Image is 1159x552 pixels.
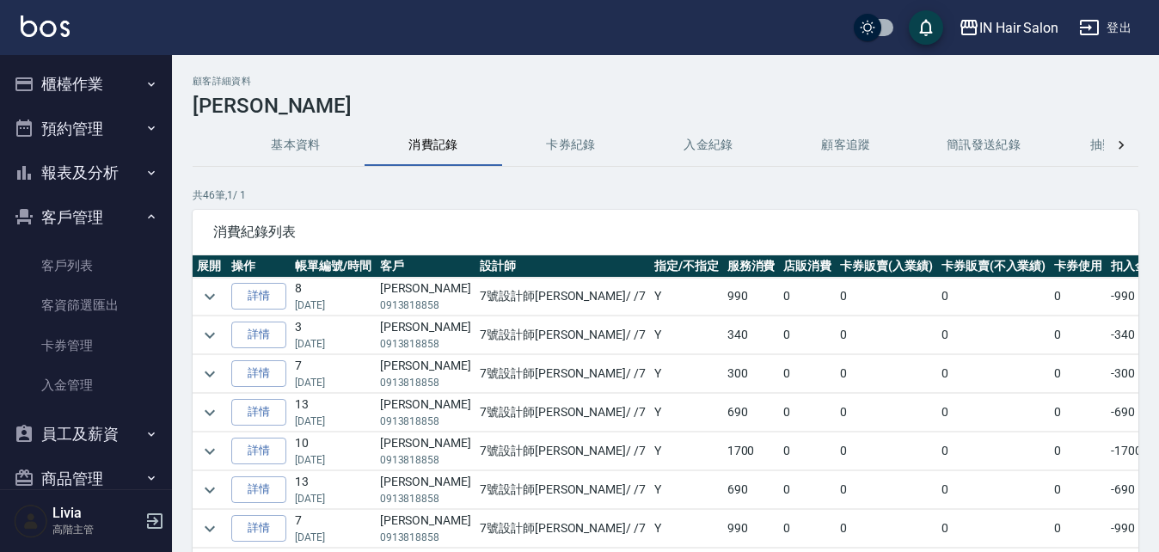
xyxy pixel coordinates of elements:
p: 高階主管 [52,522,140,537]
td: Y [650,432,723,470]
th: 操作 [227,255,291,278]
button: 基本資料 [227,125,365,166]
button: 消費記錄 [365,125,502,166]
td: [PERSON_NAME] [376,471,475,509]
td: [PERSON_NAME] [376,510,475,548]
td: 690 [723,471,780,509]
button: 櫃檯作業 [7,62,165,107]
td: 690 [723,394,780,432]
td: 7號設計師[PERSON_NAME] / /7 [475,316,650,354]
td: 0 [836,394,937,432]
th: 服務消費 [723,255,780,278]
td: 0 [1050,316,1107,354]
p: 0913818858 [380,336,471,352]
td: 3 [291,316,376,354]
td: 7號設計師[PERSON_NAME] / /7 [475,471,650,509]
td: [PERSON_NAME] [376,278,475,316]
td: [PERSON_NAME] [376,355,475,393]
th: 店販消費 [779,255,836,278]
td: Y [650,316,723,354]
p: [DATE] [295,336,371,352]
td: [PERSON_NAME] [376,394,475,432]
button: expand row [197,400,223,426]
p: 共 46 筆, 1 / 1 [193,187,1138,203]
td: 0 [779,316,836,354]
img: Person [14,504,48,538]
a: 詳情 [231,476,286,503]
td: 13 [291,471,376,509]
button: expand row [197,284,223,310]
td: 0 [836,316,937,354]
button: expand row [197,322,223,348]
td: 8 [291,278,376,316]
td: 7 [291,510,376,548]
td: Y [650,510,723,548]
button: 卡券紀錄 [502,125,640,166]
td: 0 [1050,394,1107,432]
a: 詳情 [231,322,286,348]
th: 展開 [193,255,227,278]
button: 簡訊發送紀錄 [915,125,1052,166]
td: 300 [723,355,780,393]
p: [DATE] [295,452,371,468]
a: 入金管理 [7,365,165,405]
td: [PERSON_NAME] [376,316,475,354]
td: 0 [836,278,937,316]
p: [DATE] [295,375,371,390]
td: -690 [1107,471,1151,509]
td: 0 [937,510,1051,548]
td: 0 [937,278,1051,316]
p: [DATE] [295,491,371,506]
td: 10 [291,432,376,470]
th: 扣入金 [1107,255,1151,278]
button: 客戶管理 [7,195,165,240]
p: 0913818858 [380,375,471,390]
td: 0 [937,316,1051,354]
div: IN Hair Salon [979,17,1058,39]
td: [PERSON_NAME] [376,432,475,470]
a: 詳情 [231,438,286,464]
button: save [909,10,943,45]
td: 7號設計師[PERSON_NAME] / /7 [475,355,650,393]
button: 商品管理 [7,457,165,501]
td: 0 [937,432,1051,470]
button: 預約管理 [7,107,165,151]
button: 員工及薪資 [7,412,165,457]
p: 0913818858 [380,414,471,429]
td: -990 [1107,278,1151,316]
a: 詳情 [231,399,286,426]
a: 詳情 [231,360,286,387]
th: 帳單編號/時間 [291,255,376,278]
td: 0 [779,432,836,470]
td: -990 [1107,510,1151,548]
button: IN Hair Salon [952,10,1065,46]
span: 消費紀錄列表 [213,224,1118,241]
td: 0 [779,394,836,432]
a: 詳情 [231,283,286,310]
button: 登出 [1072,12,1138,44]
td: 0 [836,471,937,509]
a: 客戶列表 [7,246,165,285]
th: 客戶 [376,255,475,278]
td: -690 [1107,394,1151,432]
td: 0 [1050,432,1107,470]
td: -300 [1107,355,1151,393]
button: 入金紀錄 [640,125,777,166]
img: Logo [21,15,70,37]
td: 0 [779,355,836,393]
p: [DATE] [295,530,371,545]
td: -1700 [1107,432,1151,470]
td: 7號設計師[PERSON_NAME] / /7 [475,394,650,432]
td: 0 [1050,471,1107,509]
td: -340 [1107,316,1151,354]
th: 卡券販賣(不入業績) [937,255,1051,278]
p: 0913818858 [380,530,471,545]
td: 0 [779,510,836,548]
td: 7號設計師[PERSON_NAME] / /7 [475,510,650,548]
td: 990 [723,278,780,316]
th: 卡券使用 [1050,255,1107,278]
td: 0 [937,355,1051,393]
td: 0 [836,432,937,470]
button: 報表及分析 [7,150,165,195]
th: 指定/不指定 [650,255,723,278]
